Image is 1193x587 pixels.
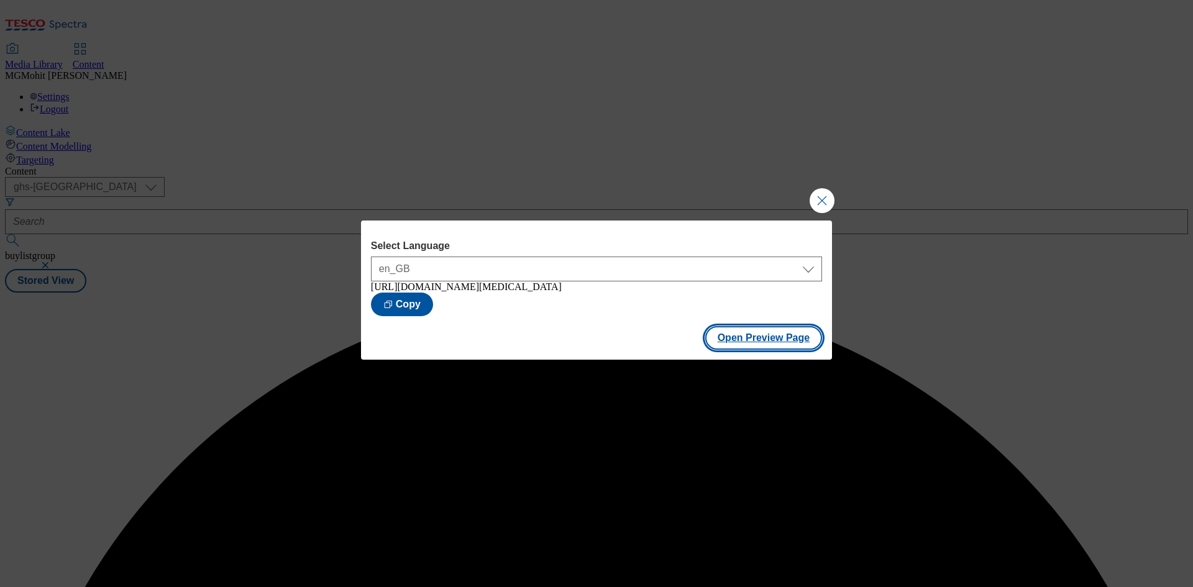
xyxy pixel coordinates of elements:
button: Close Modal [810,188,834,213]
button: Open Preview Page [705,326,823,350]
button: Copy [371,293,433,316]
div: [URL][DOMAIN_NAME][MEDICAL_DATA] [371,281,822,293]
label: Select Language [371,240,822,252]
div: Modal [361,221,832,360]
